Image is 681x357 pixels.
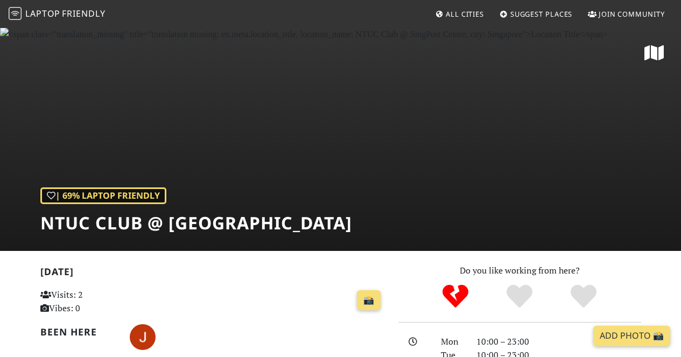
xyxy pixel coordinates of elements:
a: LaptopFriendly LaptopFriendly [9,5,106,24]
a: Add Photo 📸 [593,326,670,346]
p: Visits: 2 Vibes: 0 [40,288,147,316]
span: Laptop [25,8,60,19]
div: 10:00 – 23:00 [470,335,648,349]
div: | 69% Laptop Friendly [40,187,166,205]
div: Mon [434,335,470,349]
div: Definitely! [551,283,615,310]
h1: NTUC Club @ [GEOGRAPHIC_DATA] [40,213,352,233]
span: Suggest Places [510,9,573,19]
img: LaptopFriendly [9,7,22,20]
h2: [DATE] [40,266,385,282]
a: All Cities [431,4,488,24]
h2: Been here [40,326,117,338]
span: Join Community [599,9,665,19]
span: All Cities [446,9,484,19]
p: Do you like working from here? [398,264,641,278]
a: 📸 [357,290,381,311]
a: Join Community [584,4,669,24]
img: 3284-jekka.jpg [130,324,156,350]
a: Suggest Places [495,4,577,24]
span: Jekka Lim [130,330,156,342]
div: Yes [488,283,552,310]
span: Friendly [62,8,105,19]
div: No [424,283,488,310]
